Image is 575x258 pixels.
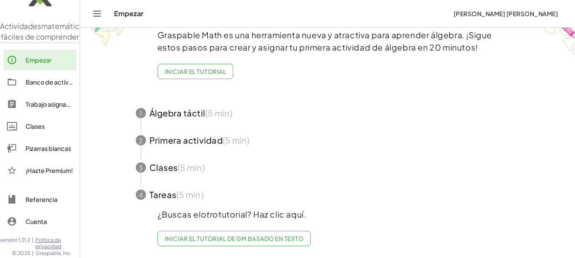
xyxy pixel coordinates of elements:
[157,209,201,219] font: ¿Buscas el
[454,10,558,17] font: [PERSON_NAME] [PERSON_NAME]
[12,250,30,256] font: © 2025
[32,237,34,243] font: |
[3,211,76,232] a: Cuenta
[26,196,57,203] font: Referencia
[26,145,71,152] font: Pizarras blancas
[26,218,47,225] font: Cuenta
[140,110,142,118] font: 1
[26,122,45,130] font: Clases
[165,68,226,75] font: Iniciar el tutorial
[32,250,34,256] font: |
[3,116,76,136] a: Clases
[26,78,89,86] font: Banco de actividades
[201,209,218,219] font: otro
[26,56,51,64] font: Empezar
[26,100,74,108] font: Trabajo asignado
[157,64,234,79] button: Iniciar el tutorial
[139,164,143,172] font: 3
[3,138,76,159] a: Pizarras blancas
[35,237,80,250] a: Política de privacidad
[35,250,72,256] font: Graspable, Inc.
[126,154,530,181] button: 3Clases(5 min)
[126,181,530,208] button: 4Tareas(5 min)
[3,94,76,114] a: Trabajo asignado
[126,127,530,154] button: 2Primera actividad(5 min)
[3,72,76,92] a: Banco de actividades
[126,99,530,127] button: 1Álgebra táctil(5 min)
[446,6,565,21] button: [PERSON_NAME] [PERSON_NAME]
[90,7,104,20] button: Cambiar navegación
[218,209,306,219] font: tutorial? Haz clic aquí.
[157,231,311,246] a: Iniciar el tutorial de GM basado en texto
[1,21,88,42] font: matemáticas fáciles de comprender
[139,137,143,145] font: 2
[3,189,76,210] a: Referencia
[157,30,492,52] font: Graspable Math es una herramienta nueva y atractiva para aprender álgebra. ¡Sigue estos pasos par...
[139,191,143,199] font: 4
[35,237,61,250] font: Política de privacidad
[26,167,73,174] font: ¡Hazte Premium!
[165,235,303,242] font: Iniciar el tutorial de GM basado en texto
[3,50,76,70] a: Empezar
